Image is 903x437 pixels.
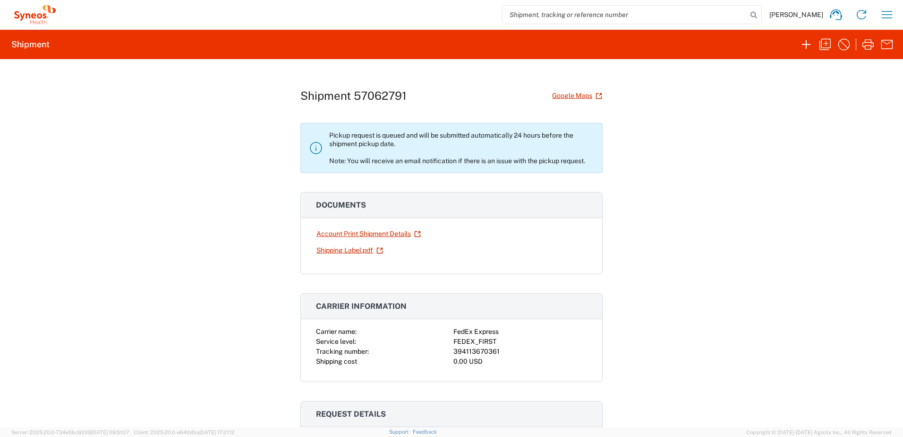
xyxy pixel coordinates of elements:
span: [DATE] 17:21:12 [199,429,235,435]
div: 394113670361 [453,347,587,357]
a: Account Print Shipment Details [316,226,421,242]
h2: Shipment [11,39,50,50]
span: Shipping cost [316,358,357,365]
span: Service level: [316,338,356,345]
span: Carrier information [316,302,407,311]
div: FEDEX_FIRST [453,337,587,347]
input: Shipment, tracking or reference number [503,6,747,24]
p: Pickup request is queued and will be submitted automatically 24 hours before the shipment pickup ... [329,131,595,165]
a: Google Maps [552,87,603,104]
span: Server: 2025.20.0-734e5bc92d9 [11,429,129,435]
span: Carrier name: [316,328,357,335]
span: Copyright © [DATE]-[DATE] Agistix Inc., All Rights Reserved [746,428,892,437]
a: Shipping Label.pdf [316,242,383,259]
a: Feedback [413,429,437,435]
span: [PERSON_NAME] [769,10,823,19]
span: Client: 2025.20.0-e640dba [134,429,235,435]
span: Request details [316,410,386,419]
div: FedEx Express [453,327,587,337]
h1: Shipment 57062791 [300,89,407,103]
span: Documents [316,201,366,210]
span: [DATE] 09:51:07 [91,429,129,435]
div: 0.00 USD [453,357,587,367]
a: Support [389,429,413,435]
span: Tracking number: [316,348,369,355]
